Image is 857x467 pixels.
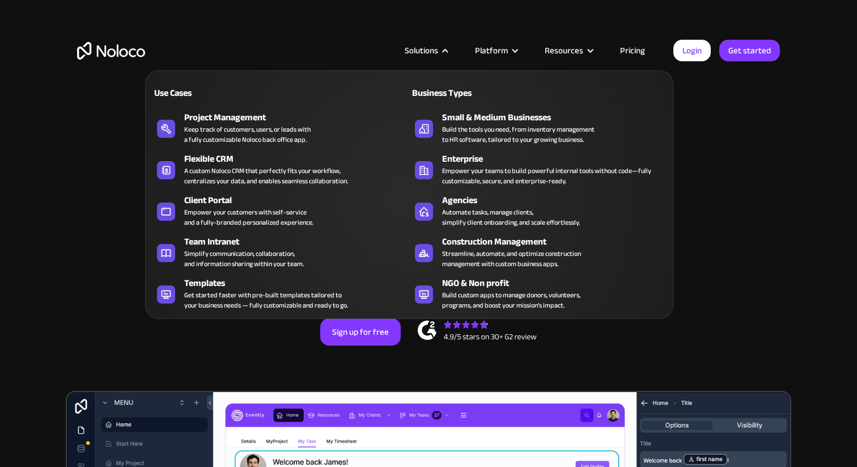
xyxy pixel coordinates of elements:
div: Team Intranet [184,235,414,249]
div: Keep track of customers, users, or leads with a fully customizable Noloco back office app. [184,124,311,145]
a: Login [673,40,711,61]
a: NGO & Non profitBuild custom apps to manage donors, volunteers,programs, and boost your mission’s... [409,274,667,313]
div: Empower your customers with self-service and a fully-branded personalized experience. [184,207,313,228]
div: Build the tools you need, from inventory management to HR software, tailored to your growing busi... [442,124,595,145]
a: Pricing [606,43,659,58]
h2: Business Apps for Teams [77,140,780,230]
div: Resources [531,43,606,58]
div: Enterprise [442,152,672,166]
a: Get started [719,40,780,61]
a: Use Cases [151,79,409,106]
a: EnterpriseEmpower your teams to build powerful internal tools without code—fully customizable, se... [409,150,667,188]
a: Small & Medium BusinessesBuild the tools you need, from inventory managementto HR software, tailo... [409,108,667,147]
div: Build custom apps to manage donors, volunteers, programs, and boost your mission’s impact. [442,290,580,310]
div: Use Cases [151,86,275,100]
a: Team IntranetSimplify communication, collaboration,and information sharing within your team. [151,233,409,271]
div: Business Types [409,86,533,100]
div: Construction Management [442,235,672,249]
div: Solutions [405,43,438,58]
div: A custom Noloco CRM that perfectly fits your workflow, centralizes your data, and enables seamles... [184,166,348,186]
div: NGO & Non profit [442,276,672,290]
div: Platform [475,43,508,58]
div: Streamline, automate, and optimize construction management with custom business apps. [442,249,581,269]
div: Agencies [442,193,672,207]
div: Small & Medium Businesses [442,111,672,124]
a: Client PortalEmpower your customers with self-serviceand a fully-branded personalized experience. [151,191,409,230]
div: Solutions [391,43,461,58]
div: Project Management [184,111,414,124]
a: Construction ManagementStreamline, automate, and optimize constructionmanagement with custom busi... [409,233,667,271]
div: Simplify communication, collaboration, and information sharing within your team. [184,249,304,269]
a: Sign up for free [320,318,401,346]
div: Flexible CRM [184,152,414,166]
div: Platform [461,43,531,58]
div: Client Portal [184,193,414,207]
a: Project ManagementKeep track of customers, users, or leads witha fully customizable Noloco back o... [151,108,409,147]
div: Templates [184,276,414,290]
a: Flexible CRMA custom Noloco CRM that perfectly fits your workflow,centralizes your data, and enab... [151,150,409,188]
a: home [77,42,145,60]
div: Automate tasks, manage clients, simplify client onboarding, and scale effortlessly. [442,207,580,228]
div: Empower your teams to build powerful internal tools without code—fully customizable, secure, and ... [442,166,661,186]
a: TemplatesGet started faster with pre-built templates tailored toyour business needs — fully custo... [151,274,409,313]
a: Business Types [409,79,667,106]
div: Get started faster with pre-built templates tailored to your business needs — fully customizable ... [184,290,348,310]
div: Resources [545,43,583,58]
a: AgenciesAutomate tasks, manage clients,simplify client onboarding, and scale effortlessly. [409,191,667,230]
h1: Custom No-Code Business Apps Platform [77,119,780,128]
nav: Solutions [145,54,673,319]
